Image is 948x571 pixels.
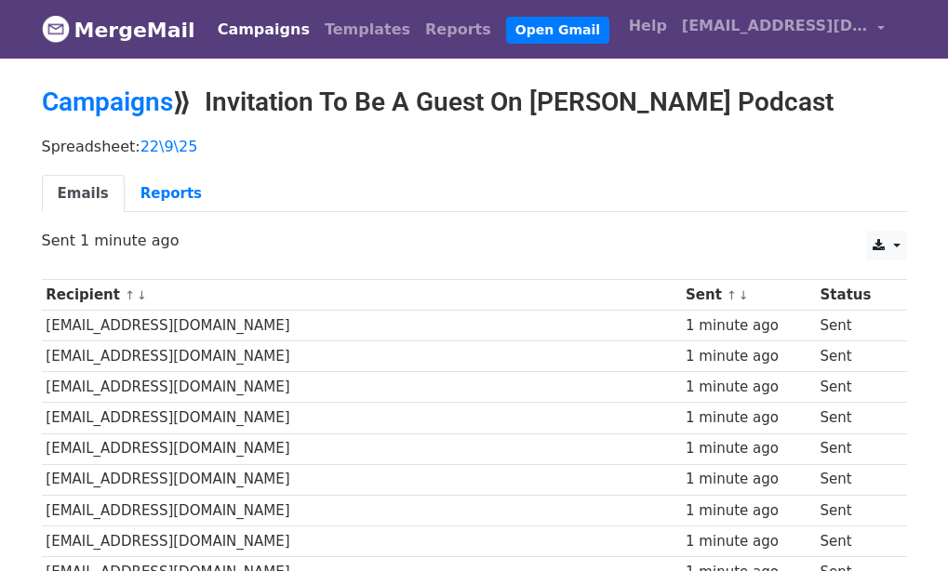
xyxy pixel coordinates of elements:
td: Sent [816,341,895,372]
td: Sent [816,464,895,495]
td: [EMAIL_ADDRESS][DOMAIN_NAME] [42,464,682,495]
td: Sent [816,403,895,433]
td: [EMAIL_ADDRESS][DOMAIN_NAME] [42,403,682,433]
td: [EMAIL_ADDRESS][DOMAIN_NAME] [42,495,682,525]
div: 1 minute ago [686,531,811,552]
a: Reports [418,11,499,48]
p: Sent 1 minute ago [42,231,907,250]
div: 1 minute ago [686,500,811,522]
a: Emails [42,175,125,213]
a: ↑ [727,288,737,302]
td: Sent [816,372,895,403]
th: Status [816,280,895,311]
div: 1 minute ago [686,377,811,398]
a: MergeMail [42,10,195,49]
td: [EMAIL_ADDRESS][DOMAIN_NAME] [42,341,682,372]
h2: ⟫ Invitation To Be A Guest On [PERSON_NAME] Podcast [42,86,907,118]
a: Templates [317,11,418,48]
td: [EMAIL_ADDRESS][DOMAIN_NAME] [42,433,682,464]
div: 1 minute ago [686,469,811,490]
td: [EMAIL_ADDRESS][DOMAIN_NAME] [42,525,682,556]
a: Reports [125,175,218,213]
img: MergeMail logo [42,15,70,43]
td: Sent [816,495,895,525]
th: Recipient [42,280,682,311]
a: ↓ [739,288,749,302]
a: ↑ [125,288,135,302]
td: Sent [816,311,895,341]
a: [EMAIL_ADDRESS][DOMAIN_NAME] [674,7,892,51]
td: [EMAIL_ADDRESS][DOMAIN_NAME] [42,311,682,341]
div: 1 minute ago [686,407,811,429]
a: Campaigns [42,86,173,117]
span: [EMAIL_ADDRESS][DOMAIN_NAME] [682,15,868,37]
div: 1 minute ago [686,315,811,337]
a: Open Gmail [506,17,609,44]
td: [EMAIL_ADDRESS][DOMAIN_NAME] [42,372,682,403]
a: Help [621,7,674,45]
div: 1 minute ago [686,346,811,367]
td: Sent [816,433,895,464]
td: Sent [816,525,895,556]
p: Spreadsheet: [42,137,907,156]
a: Campaigns [210,11,317,48]
div: 1 minute ago [686,438,811,459]
th: Sent [681,280,815,311]
a: ↓ [137,288,147,302]
a: 22\9\25 [140,138,198,155]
